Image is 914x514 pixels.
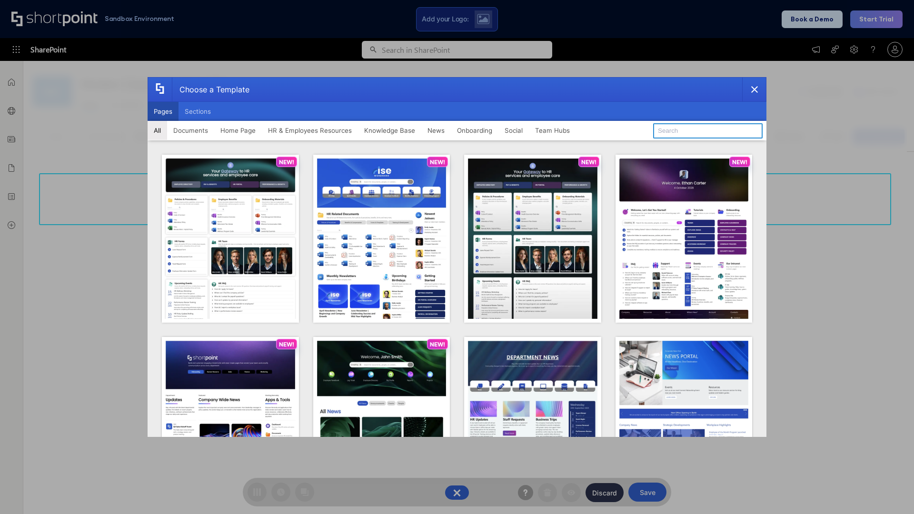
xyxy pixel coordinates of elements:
p: NEW! [581,158,596,166]
button: Social [498,121,529,140]
p: NEW! [279,341,294,348]
button: Team Hubs [529,121,576,140]
div: Choose a Template [172,78,249,101]
p: NEW! [430,158,445,166]
input: Search [653,123,763,138]
button: Knowledge Base [358,121,421,140]
div: template selector [148,77,766,437]
button: Sections [179,102,217,121]
button: Onboarding [451,121,498,140]
p: NEW! [279,158,294,166]
button: Documents [167,121,214,140]
p: NEW! [732,158,747,166]
button: Home Page [214,121,262,140]
button: Pages [148,102,179,121]
iframe: Chat Widget [743,404,914,514]
button: All [148,121,167,140]
button: News [421,121,451,140]
p: NEW! [430,341,445,348]
button: HR & Employees Resources [262,121,358,140]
